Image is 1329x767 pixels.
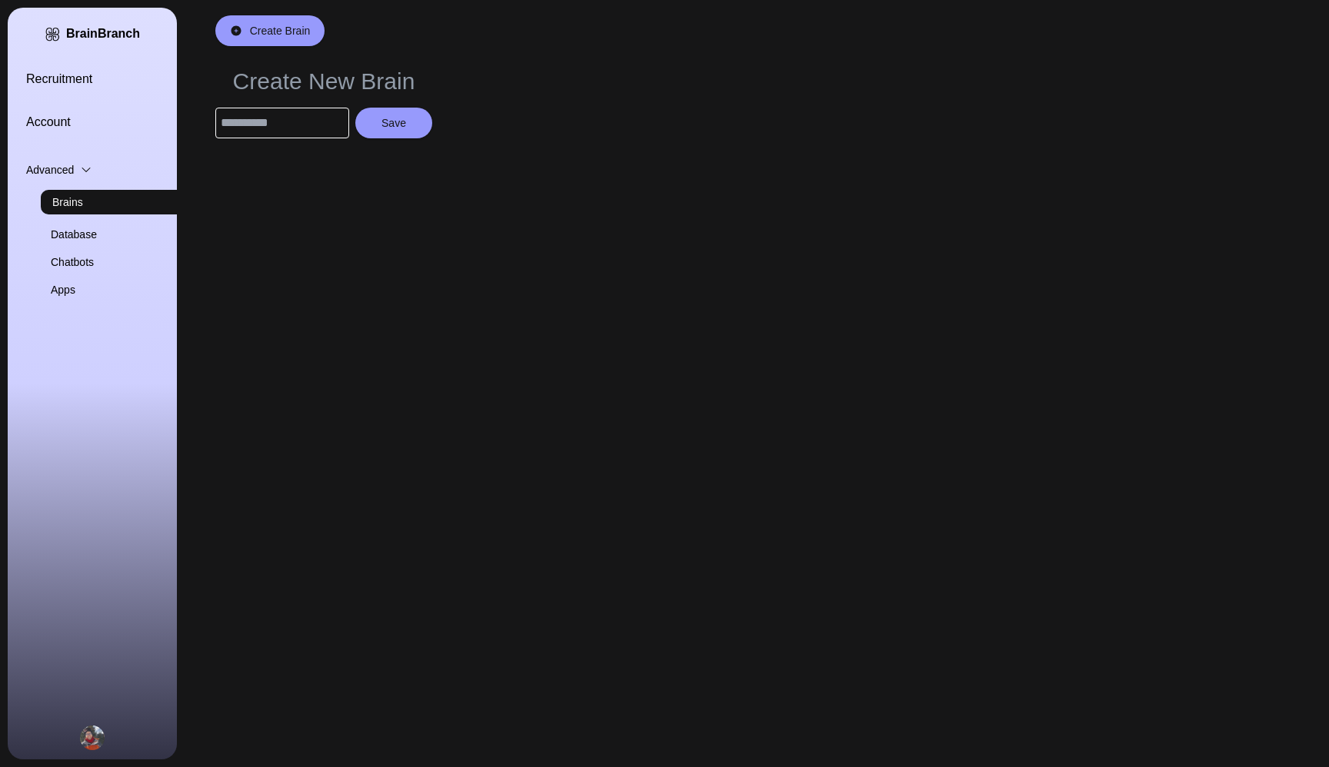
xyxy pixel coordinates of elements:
a: Brains [41,190,210,214]
img: Yedid Herskovitz [80,725,105,750]
img: BrainBranch Logo [45,26,60,42]
div: BrainBranch [66,26,140,42]
div: Advanced [26,162,195,178]
button: Save [355,108,432,138]
a: Recruitment [26,70,195,88]
div: Create New Brain [233,68,415,95]
div: Create Brain [250,23,311,38]
a: Account [26,113,195,131]
a: Apps [51,282,220,297]
a: Chatbots [51,254,220,270]
button: Open user button [80,725,105,750]
a: Database [51,227,220,242]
